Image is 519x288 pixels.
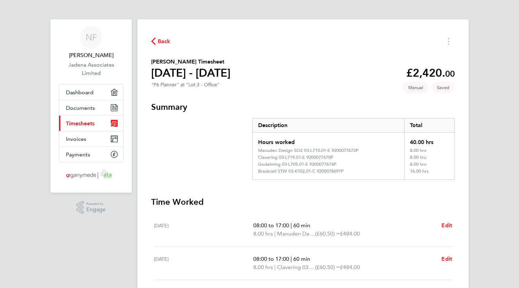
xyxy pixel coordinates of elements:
span: Manuden Design SO2 03-L710.01-E 9200077672P [277,230,315,238]
span: Timesheets [66,120,95,127]
div: 8.00 hrs [404,155,454,162]
span: Payments [66,151,90,158]
span: 8.00 hrs [253,230,273,237]
h1: [DATE] - [DATE] [151,66,231,80]
div: 16.00 hrs [404,169,454,180]
div: 8.00 hrs [404,148,454,155]
a: Powered byEngage [77,201,106,214]
span: | [291,222,292,229]
h2: [PERSON_NAME] Timesheet [151,58,231,66]
img: ganymedesolutions-logo-retina.png [64,169,118,180]
span: 08:00 to 17:00 [253,256,289,262]
span: | [274,230,276,237]
div: 8.00 hrs [404,162,454,169]
span: This timesheet is Saved. [431,82,455,93]
span: 60 min [293,222,310,229]
a: Dashboard [59,85,123,100]
a: Invoices [59,131,123,146]
span: Clavering 03-L719.01-E 9200077670P [277,263,315,271]
span: Documents [66,105,95,111]
a: Edit [441,255,452,263]
div: Total [404,118,454,132]
a: Documents [59,100,123,115]
span: 8.00 hrs [253,264,273,270]
a: NF[PERSON_NAME] [59,26,124,59]
span: Dashboard [66,89,94,96]
a: Jadena Associates Limited [59,61,124,77]
div: Godalming 03-L705.01-E 9200077674P [258,162,336,167]
span: £484.00 [340,264,360,270]
span: Nathan Folarin [59,51,124,59]
span: Engage [86,207,106,213]
div: 40.00 hrs [404,133,454,148]
span: (£60.50) = [315,230,340,237]
span: Powered by [86,201,106,207]
div: Summary [252,118,455,180]
h3: Time Worked [151,196,455,208]
span: | [274,264,276,270]
span: 08:00 to 17:00 [253,222,289,229]
a: Timesheets [59,116,123,131]
span: This timesheet was manually created. [403,82,429,93]
nav: Main navigation [50,19,132,193]
span: NF [86,33,97,42]
div: [DATE] [154,255,253,271]
app-decimal: £2,420. [406,66,455,79]
div: Manuden Design SO2 03-L710.01-E 9200077672P [258,148,359,153]
div: Description [253,118,404,132]
span: 00 [445,69,455,79]
div: Bracknell STW 03-K102.01-C 9200078691P [258,169,344,174]
span: | [291,256,292,262]
button: Back [151,37,170,46]
span: (£60.50) = [315,264,340,270]
span: Edit [441,222,452,229]
span: £484.00 [340,230,360,237]
a: Edit [441,221,452,230]
a: Payments [59,147,123,162]
span: Edit [441,256,452,262]
div: Hours worked [253,133,404,148]
span: Invoices [66,136,86,142]
a: Go to home page [59,169,124,180]
button: Timesheets Menu [442,36,455,47]
div: "P6 Planner" at "Lot 3 - Office" [151,82,219,88]
h3: Summary [151,102,455,113]
span: 60 min [293,256,310,262]
div: [DATE] [154,221,253,238]
span: Back [158,37,170,46]
div: Clavering 03-L719.01-E 9200077670P [258,155,333,160]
